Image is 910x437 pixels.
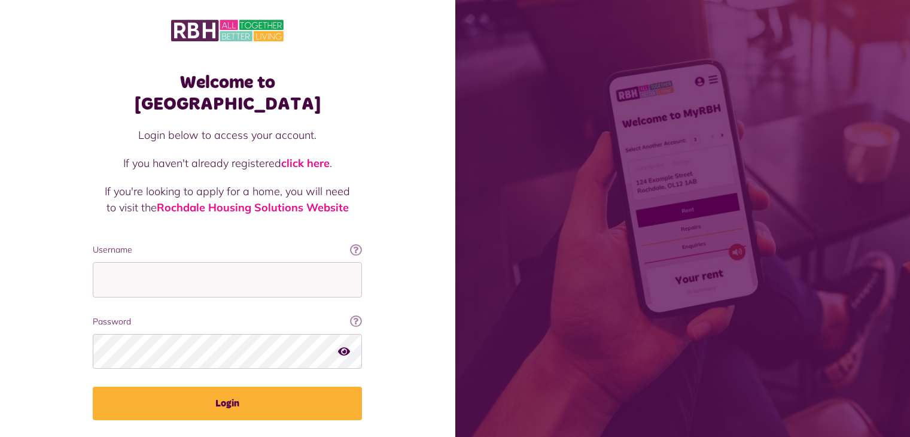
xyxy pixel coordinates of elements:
[281,156,330,170] a: click here
[93,315,362,328] label: Password
[157,201,349,214] a: Rochdale Housing Solutions Website
[171,18,284,43] img: MyRBH
[105,183,350,216] p: If you're looking to apply for a home, you will need to visit the
[93,387,362,420] button: Login
[93,72,362,115] h1: Welcome to [GEOGRAPHIC_DATA]
[105,155,350,171] p: If you haven't already registered .
[93,244,362,256] label: Username
[105,127,350,143] p: Login below to access your account.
